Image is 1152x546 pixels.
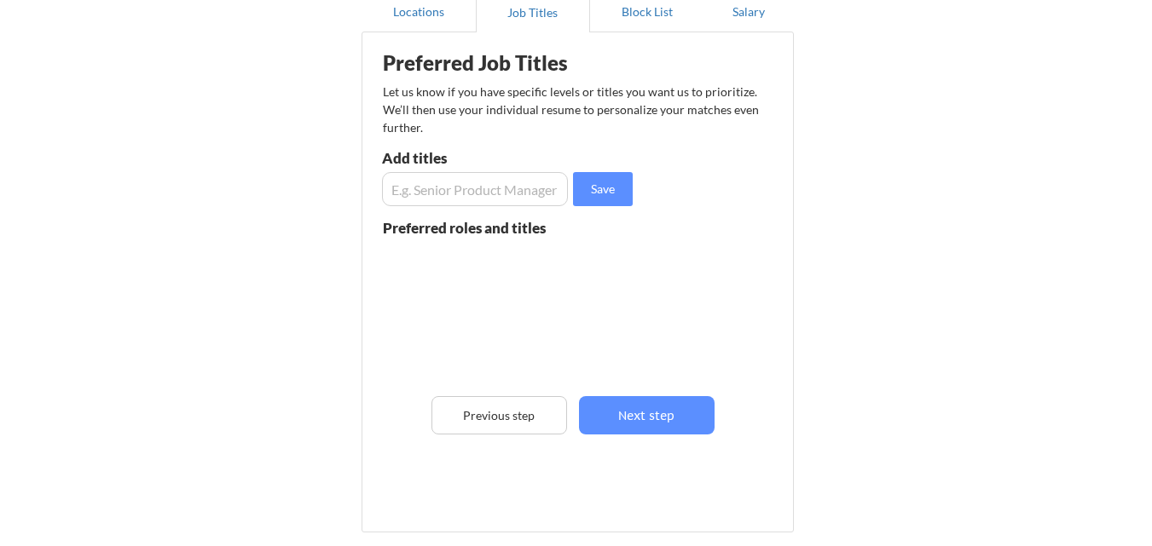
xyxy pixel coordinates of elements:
div: Add titles [382,151,564,165]
div: Preferred roles and titles [383,221,567,235]
div: Preferred Job Titles [383,53,598,73]
button: Save [573,172,633,206]
button: Previous step [431,396,567,434]
button: Next step [579,396,715,434]
input: E.g. Senior Product Manager [382,172,568,206]
div: Let us know if you have specific levels or titles you want us to prioritize. We’ll then use your ... [383,83,761,136]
